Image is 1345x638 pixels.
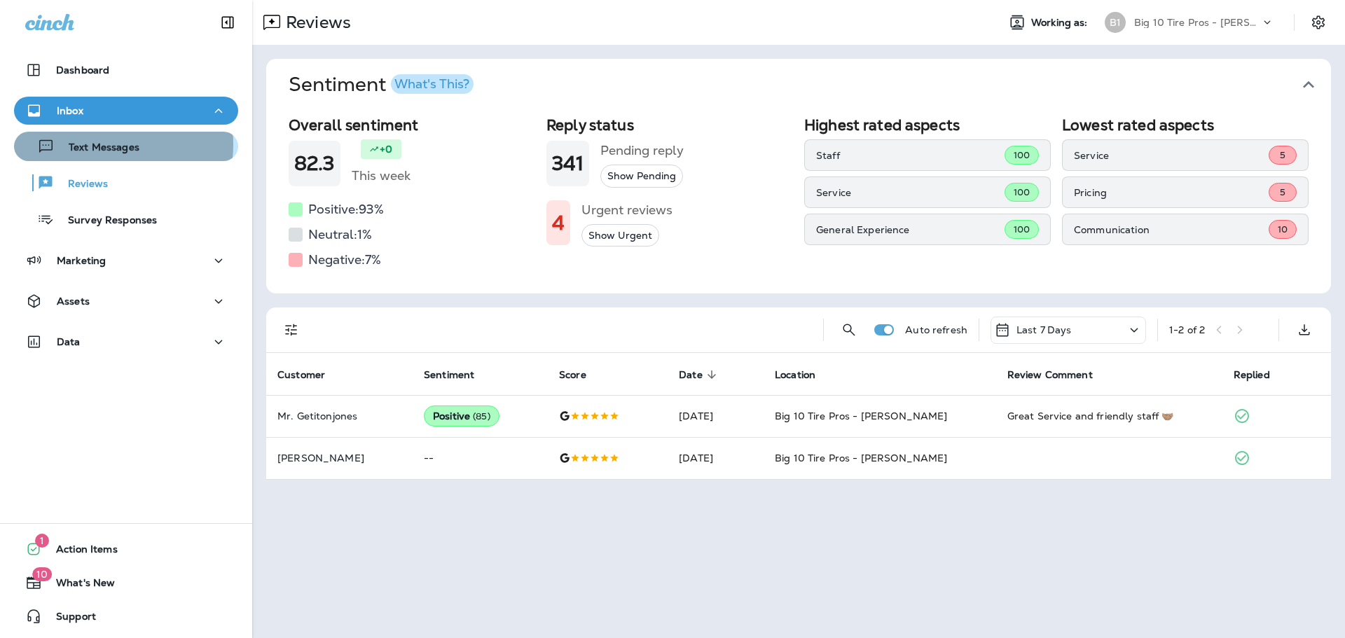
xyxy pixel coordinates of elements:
span: 1 [35,534,49,548]
button: Data [14,328,238,356]
p: Reviews [54,178,108,191]
button: Assets [14,287,238,315]
span: Date [679,368,721,381]
p: +0 [380,142,392,156]
div: 1 - 2 of 2 [1169,324,1205,335]
button: Reviews [14,168,238,197]
span: Location [775,369,815,381]
h5: This week [352,165,411,187]
button: Inbox [14,97,238,125]
button: Search Reviews [835,316,863,344]
span: Score [559,369,586,381]
span: Location [775,368,834,381]
span: 5 [1280,149,1285,161]
span: 100 [1014,149,1030,161]
p: [PERSON_NAME] [277,452,401,464]
span: What's New [42,577,115,594]
div: B1 [1105,12,1126,33]
div: SentimentWhat's This? [266,111,1331,293]
span: Review Comment [1007,369,1093,381]
div: Positive [424,405,499,427]
h1: Sentiment [289,73,474,97]
span: Working as: [1031,17,1091,29]
span: 10 [1278,223,1288,235]
h5: Neutral: 1 % [308,223,372,246]
span: Action Items [42,543,118,560]
p: General Experience [816,224,1005,235]
span: Big 10 Tire Pros - [PERSON_NAME] [775,410,947,422]
h5: Urgent reviews [581,199,672,221]
p: Inbox [57,105,83,116]
button: Survey Responses [14,204,238,234]
button: Settings [1306,10,1331,35]
h5: Negative: 7 % [308,249,381,271]
h1: 4 [552,211,565,235]
h5: Pending reply [600,139,684,162]
p: Survey Responses [54,214,157,228]
button: Text Messages [14,132,238,161]
span: Big 10 Tire Pros - [PERSON_NAME] [775,452,947,464]
div: Great Service and friendly staff 🤝🏽 [1007,409,1211,423]
span: 100 [1014,223,1030,235]
p: Staff [816,150,1005,161]
span: Date [679,369,703,381]
span: Score [559,368,605,381]
span: Support [42,611,96,627]
h1: 82.3 [294,152,335,175]
span: 10 [32,567,52,581]
td: -- [413,437,548,479]
span: Customer [277,368,343,381]
button: 1Action Items [14,535,238,563]
div: What's This? [394,78,469,90]
button: Marketing [14,247,238,275]
p: Data [57,336,81,347]
p: Service [816,187,1005,198]
span: Customer [277,369,325,381]
button: Dashboard [14,56,238,84]
td: [DATE] [668,437,764,479]
h5: Positive: 93 % [308,198,384,221]
button: Export as CSV [1290,316,1318,344]
p: Last 7 Days [1016,324,1072,335]
h2: Highest rated aspects [804,116,1051,134]
span: Sentiment [424,369,474,381]
button: 10What's New [14,569,238,597]
button: Support [14,602,238,630]
p: Text Messages [55,141,139,155]
p: Service [1074,150,1269,161]
p: Mr. Getitonjones [277,410,401,422]
p: Pricing [1074,187,1269,198]
span: Review Comment [1007,368,1111,381]
span: Sentiment [424,368,492,381]
p: Reviews [280,12,351,33]
td: [DATE] [668,395,764,437]
span: Replied [1234,368,1288,381]
h2: Overall sentiment [289,116,535,134]
p: Assets [57,296,90,307]
span: Replied [1234,369,1270,381]
h2: Reply status [546,116,793,134]
span: 5 [1280,186,1285,198]
h1: 341 [552,152,584,175]
button: What's This? [391,74,474,94]
p: Dashboard [56,64,109,76]
button: Show Urgent [581,224,659,247]
p: Auto refresh [905,324,967,335]
button: Filters [277,316,305,344]
p: Big 10 Tire Pros - [PERSON_NAME] [1134,17,1260,28]
button: Collapse Sidebar [208,8,247,36]
h2: Lowest rated aspects [1062,116,1309,134]
p: Communication [1074,224,1269,235]
span: ( 85 ) [473,410,490,422]
span: 100 [1014,186,1030,198]
button: SentimentWhat's This? [277,59,1342,111]
p: Marketing [57,255,106,266]
button: Show Pending [600,165,683,188]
